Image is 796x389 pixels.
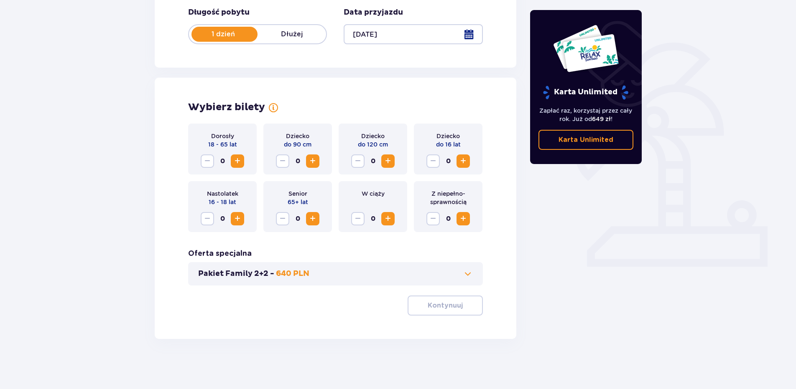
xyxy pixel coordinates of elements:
p: Długość pobytu [188,8,250,18]
button: Zwiększ [231,212,244,225]
p: 1 dzień [189,30,258,39]
span: 0 [216,154,229,168]
button: Zmniejsz [276,212,289,225]
p: Z niepełno­sprawnością [421,189,476,206]
button: Zwiększ [457,212,470,225]
button: Zwiększ [306,154,319,168]
span: 0 [366,154,380,168]
button: Zwiększ [306,212,319,225]
p: W ciąży [362,189,385,198]
h3: Oferta specjalna [188,249,252,259]
p: Data przyjazdu [344,8,403,18]
span: 0 [291,154,304,168]
p: Kontynuuj [428,301,463,310]
p: Dziecko [436,132,460,140]
p: do 120 cm [358,140,388,149]
a: Karta Unlimited [538,130,634,150]
button: Zmniejsz [351,212,365,225]
button: Zwiększ [381,212,395,225]
button: Zmniejsz [351,154,365,168]
p: Nastolatek [207,189,238,198]
span: 0 [291,212,304,225]
span: 0 [366,212,380,225]
p: 18 - 65 lat [208,140,237,149]
p: Karta Unlimited [542,85,629,100]
p: Zapłać raz, korzystaj przez cały rok. Już od ! [538,106,634,123]
button: Zwiększ [231,154,244,168]
p: Pakiet Family 2+2 - [198,269,274,279]
p: Dłużej [258,30,326,39]
button: Zmniejsz [201,212,214,225]
p: do 16 lat [436,140,461,149]
p: Dziecko [286,132,309,140]
span: 649 zł [592,116,611,122]
p: Karta Unlimited [559,135,613,144]
p: 65+ lat [288,198,308,206]
button: Zmniejsz [276,154,289,168]
p: Senior [288,189,307,198]
h2: Wybierz bilety [188,101,265,114]
p: do 90 cm [284,140,311,149]
button: Zwiększ [457,154,470,168]
span: 0 [441,212,455,225]
button: Kontynuuj [408,296,483,316]
button: Zwiększ [381,154,395,168]
span: 0 [216,212,229,225]
p: 640 PLN [276,269,309,279]
p: Dorosły [211,132,234,140]
p: Dziecko [361,132,385,140]
button: Pakiet Family 2+2 -640 PLN [198,269,473,279]
button: Zmniejsz [426,212,440,225]
span: 0 [441,154,455,168]
button: Zmniejsz [201,154,214,168]
p: 16 - 18 lat [209,198,236,206]
button: Zmniejsz [426,154,440,168]
img: Dwie karty całoroczne do Suntago z napisem 'UNLIMITED RELAX', na białym tle z tropikalnymi liśćmi... [553,24,619,73]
